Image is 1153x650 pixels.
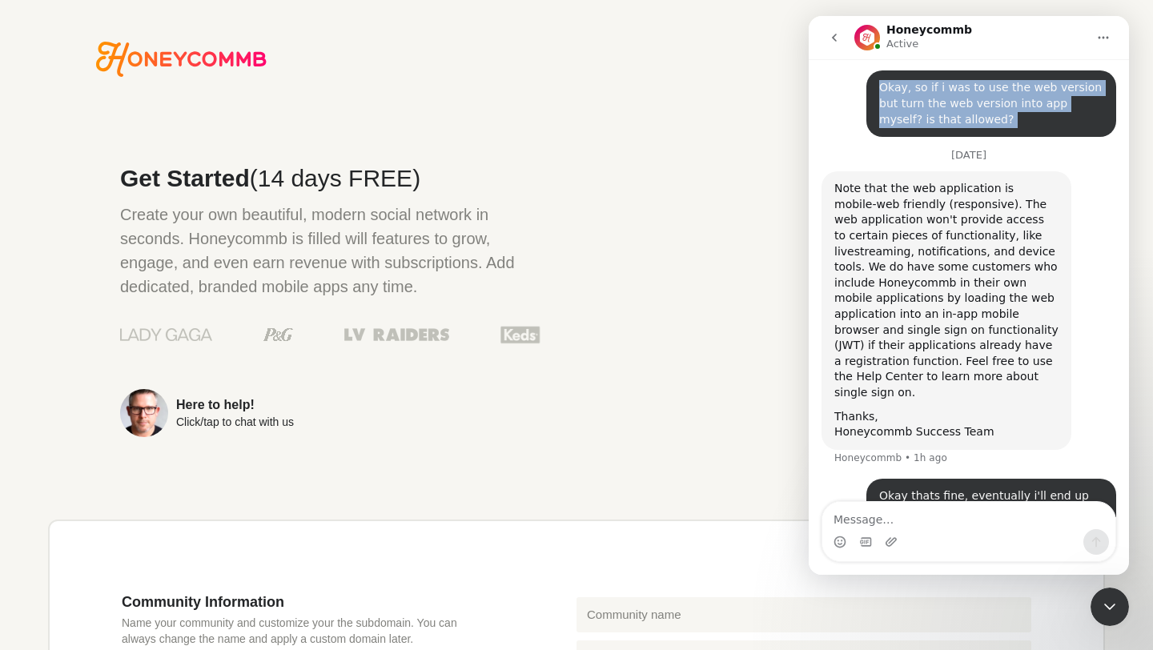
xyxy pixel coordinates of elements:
[250,165,420,191] span: (14 days FREE)
[120,323,212,347] img: Lady Gaga
[809,16,1129,575] iframe: Intercom live chat
[122,593,480,611] h3: Community Information
[58,463,307,560] div: Okay thats fine, eventually i'll end up using the honeycommb app later on, those features aren't ...
[263,328,293,341] img: Procter & Gamble
[120,389,168,437] img: Sean
[1091,588,1129,626] iframe: Intercom live chat
[76,520,89,532] button: Upload attachment
[120,203,540,299] p: Create your own beautiful, modern social network in seconds. Honeycommb is filled will features t...
[576,597,1031,632] input: Community name
[176,416,294,427] div: Click/tap to chat with us
[120,167,540,191] h2: Get Started
[50,520,63,532] button: Gif picker
[70,472,295,551] div: Okay thats fine, eventually i'll end up using the honeycommb app later on, those features aren't ...
[120,389,540,437] a: Here to help!Click/tap to chat with us
[14,486,307,513] textarea: Message…
[96,42,267,77] a: Go to Honeycommb homepage
[176,399,294,411] div: Here to help!
[500,324,540,345] img: Keds
[275,513,300,539] button: Send a message…
[25,520,38,532] button: Emoji picker
[344,328,449,341] img: Las Vegas Raiders
[96,42,267,77] svg: Honeycommb
[122,615,480,647] p: Name your community and customize your the subdomain. You can always change the name and apply a ...
[13,463,307,580] div: Tea says…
